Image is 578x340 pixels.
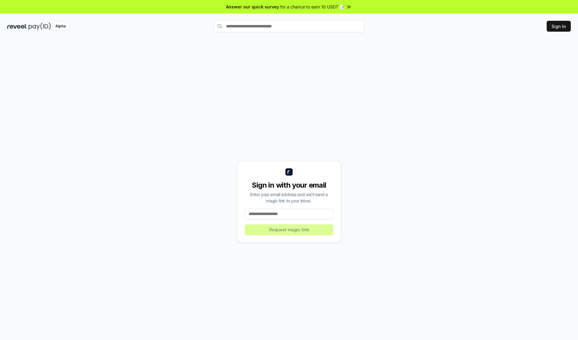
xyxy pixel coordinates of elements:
span: Answer our quick survey [226,4,279,10]
img: reveel_dark [7,23,27,30]
img: logo_small [285,168,293,176]
button: Sign In [547,21,571,32]
span: for a chance to earn 10 USDT 📝 [280,4,345,10]
div: Sign in with your email [245,180,333,190]
img: pay_id [29,23,51,30]
div: Alpha [52,23,69,30]
div: Enter your email address and we’ll send a magic link to your inbox. [245,191,333,204]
